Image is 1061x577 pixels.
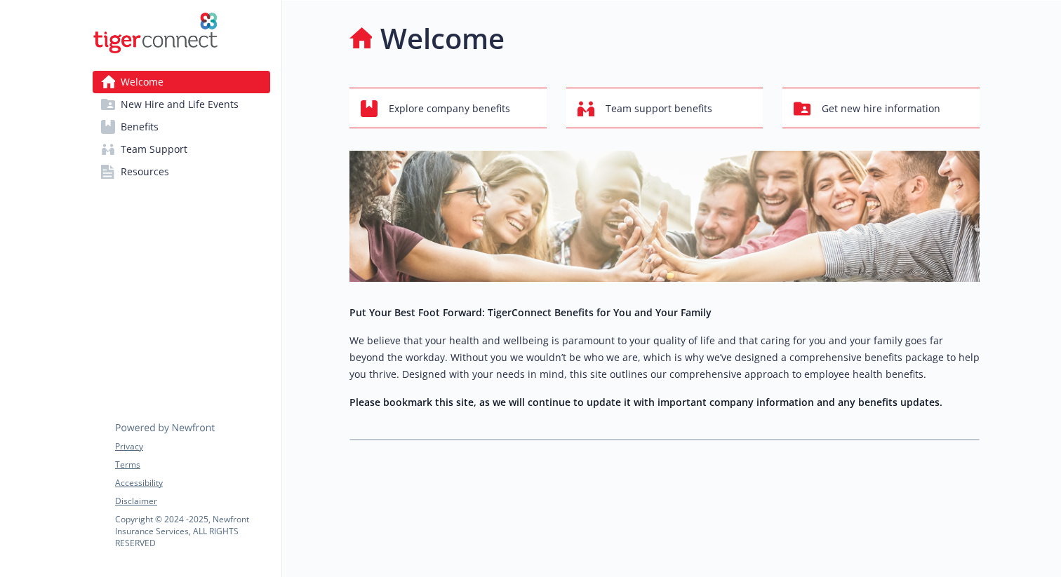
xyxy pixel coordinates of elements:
[349,151,980,282] img: overview page banner
[121,116,159,138] span: Benefits
[121,93,239,116] span: New Hire and Life Events
[349,395,942,409] strong: Please bookmark this site, as we will continue to update it with important company information an...
[121,138,187,161] span: Team Support
[782,88,980,128] button: Get new hire information
[121,161,169,183] span: Resources
[566,88,763,128] button: Team support benefits
[93,93,270,116] a: New Hire and Life Events
[115,477,269,489] a: Accessibility
[389,95,510,122] span: Explore company benefits
[380,18,505,60] h1: Welcome
[115,440,269,453] a: Privacy
[349,332,980,383] p: We believe that your health and wellbeing is paramount to your quality of life and that caring fo...
[115,459,269,471] a: Terms
[93,161,270,183] a: Resources
[349,306,712,319] strong: Put Your Best Foot Forward: TigerConnect Benefits for You and Your Family
[822,95,940,122] span: Get new hire information
[349,88,547,128] button: Explore company benefits
[115,513,269,549] p: Copyright © 2024 - 2025 , Newfront Insurance Services, ALL RIGHTS RESERVED
[115,495,269,508] a: Disclaimer
[93,116,270,138] a: Benefits
[606,95,712,122] span: Team support benefits
[93,138,270,161] a: Team Support
[93,71,270,93] a: Welcome
[121,71,164,93] span: Welcome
